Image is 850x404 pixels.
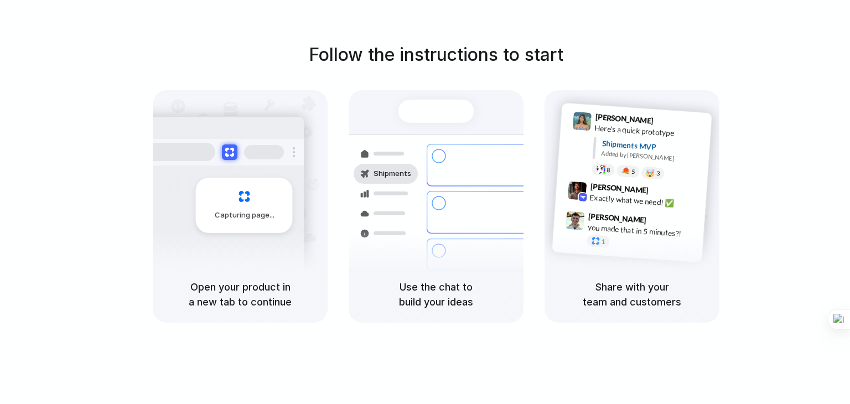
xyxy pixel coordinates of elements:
span: 9:41 AM [657,116,680,129]
div: Exactly what we need! ✅ [589,191,700,210]
span: 5 [631,168,635,174]
h5: Open your product in a new tab to continue [166,279,314,309]
h5: Share with your team and customers [558,279,706,309]
span: 1 [602,238,605,244]
h5: Use the chat to build your ideas [362,279,510,309]
span: Capturing page [215,210,276,221]
span: 9:42 AM [652,185,675,199]
div: Added by [PERSON_NAME] [601,148,703,164]
div: you made that in 5 minutes?! [587,221,698,240]
div: 🤯 [646,169,655,177]
span: 8 [607,167,610,173]
span: [PERSON_NAME] [590,180,649,196]
div: Here's a quick prototype [594,122,705,141]
span: Shipments [374,168,411,179]
h1: Follow the instructions to start [309,42,563,68]
span: 3 [656,170,660,176]
div: Shipments MVP [602,137,704,156]
span: [PERSON_NAME] [588,210,647,226]
span: 9:47 AM [650,215,672,229]
span: [PERSON_NAME] [595,111,654,127]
